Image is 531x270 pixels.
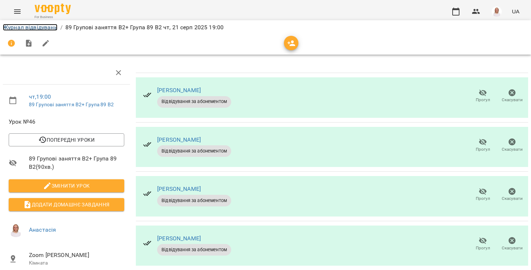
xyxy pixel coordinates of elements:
[9,133,124,146] button: Попередні уроки
[9,179,124,192] button: Змінити урок
[35,15,71,20] span: For Business
[476,196,490,202] span: Прогул
[512,8,519,15] span: UA
[29,102,114,107] a: 89 Групові заняття В2+ Група 89 В2
[157,235,201,242] a: [PERSON_NAME]
[157,98,231,105] span: Відвідування за абонементом
[9,117,124,126] span: Урок №46
[502,97,523,103] span: Скасувати
[157,136,201,143] a: [PERSON_NAME]
[29,154,124,171] span: 89 Групові заняття В2+ Група 89 В2 ( 90 хв. )
[29,260,124,267] p: Кімната
[9,223,23,237] img: 7b3448e7bfbed3bd7cdba0ed84700e25.png
[29,93,51,100] a: чт , 19:00
[157,247,231,253] span: Відвідування за абонементом
[3,24,57,31] a: Журнал відвідувань
[476,146,490,153] span: Прогул
[14,200,118,209] span: Додати домашнє завдання
[60,23,62,32] li: /
[497,185,527,205] button: Скасувати
[157,148,231,154] span: Відвідування за абонементом
[497,86,527,106] button: Скасувати
[3,23,528,32] nav: breadcrumb
[14,181,118,190] span: Змінити урок
[9,198,124,211] button: Додати домашнє завдання
[157,87,201,94] a: [PERSON_NAME]
[497,135,527,155] button: Скасувати
[476,97,490,103] span: Прогул
[468,185,497,205] button: Прогул
[157,197,231,204] span: Відвідування за абонементом
[497,234,527,254] button: Скасувати
[468,135,497,155] button: Прогул
[502,146,523,153] span: Скасувати
[157,185,201,192] a: [PERSON_NAME]
[29,251,124,260] span: Zoom [PERSON_NAME]
[35,4,71,14] img: Voopty Logo
[468,234,497,254] button: Прогул
[492,7,502,17] img: 7b3448e7bfbed3bd7cdba0ed84700e25.png
[14,136,118,144] span: Попередні уроки
[9,3,26,20] button: Menu
[502,245,523,251] span: Скасувати
[468,86,497,106] button: Прогул
[476,245,490,251] span: Прогул
[509,5,522,18] button: UA
[29,226,56,233] a: Анастасія
[502,196,523,202] span: Скасувати
[65,23,224,32] p: 89 Групові заняття В2+ Група 89 В2 чт, 21 серп 2025 19:00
